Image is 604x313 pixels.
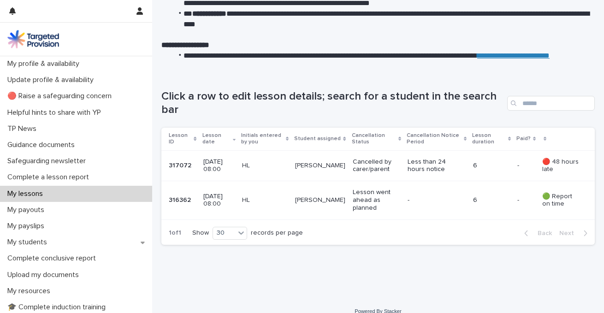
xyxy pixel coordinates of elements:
p: Lesson duration [472,130,506,148]
p: Less than 24 hours notice [408,158,459,174]
p: Paid? [516,134,531,144]
p: My payouts [4,206,52,214]
div: 30 [213,228,235,238]
tr: 316362316362 [DATE] 08:00HL[PERSON_NAME]Lesson went ahead as planned-6-- 🟢 Report on time [161,181,595,219]
p: [DATE] 08:00 [203,193,235,208]
p: 🔴 48 hours late [542,158,580,174]
p: Initials entered by you [241,130,284,148]
p: 1 of 1 [161,222,189,244]
p: Upload my documents [4,271,86,279]
p: [PERSON_NAME] [295,162,345,170]
p: My resources [4,287,58,295]
p: TP News [4,124,44,133]
input: Search [507,96,595,111]
h1: Click a row to edit lesson details; search for a student in the search bar [161,90,503,117]
p: Show [192,229,209,237]
p: Cancelled by carer/parent [353,158,400,174]
p: 6 [473,196,510,204]
p: Helpful hints to share with YP [4,108,108,117]
p: - [408,196,459,204]
p: 🎓 Complete induction training [4,303,113,312]
p: 316362 [169,195,193,204]
p: Guidance documents [4,141,82,149]
p: 6 [473,162,510,170]
img: M5nRWzHhSzIhMunXDL62 [7,30,59,48]
p: HL [242,162,288,170]
p: Update profile & availability [4,76,101,84]
p: Lesson went ahead as planned [353,189,400,212]
tr: 317072317072 [DATE] 08:00HL[PERSON_NAME]Cancelled by carer/parentLess than 24 hours notice6-- 🔴 4... [161,150,595,181]
p: Complete a lesson report [4,173,96,182]
span: Next [559,230,580,236]
button: Back [517,229,556,237]
p: My students [4,238,54,247]
p: My lessons [4,189,50,198]
p: Complete conclusive report [4,254,103,263]
p: HL [242,196,288,204]
p: [DATE] 08:00 [203,158,235,174]
span: Back [532,230,552,236]
p: [PERSON_NAME] [295,196,345,204]
p: records per page [251,229,303,237]
p: 317072 [169,160,193,170]
p: Lesson date [202,130,231,148]
p: - [517,195,521,204]
p: My payslips [4,222,52,230]
p: 🔴 Raise a safeguarding concern [4,92,119,100]
p: 🟢 Report on time [542,193,580,208]
p: Lesson ID [169,130,191,148]
p: Cancellation Status [352,130,396,148]
button: Next [556,229,595,237]
p: - [517,160,521,170]
p: Student assigned [294,134,341,144]
p: My profile & availability [4,59,87,68]
p: Cancellation Notice Period [407,130,462,148]
p: Safeguarding newsletter [4,157,93,165]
